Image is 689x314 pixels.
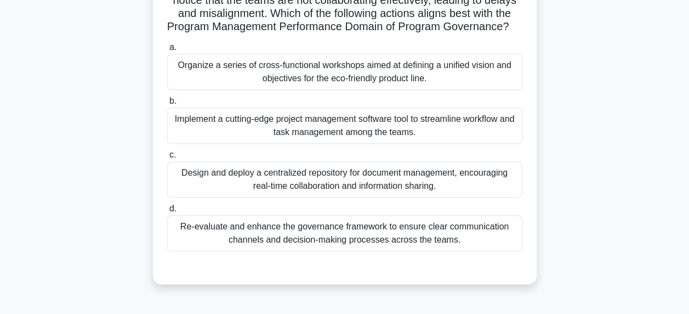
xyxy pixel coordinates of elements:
[167,161,522,198] div: Design and deploy a centralized repository for document management, encouraging real-time collabo...
[169,204,176,213] span: d.
[169,150,176,159] span: c.
[169,42,176,52] span: a.
[167,215,522,251] div: Re-evaluate and enhance the governance framework to ensure clear communication channels and decis...
[167,54,522,90] div: Organize a series of cross-functional workshops aimed at defining a unified vision and objectives...
[167,108,522,144] div: Implement a cutting-edge project management software tool to streamline workflow and task managem...
[169,96,176,105] span: b.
